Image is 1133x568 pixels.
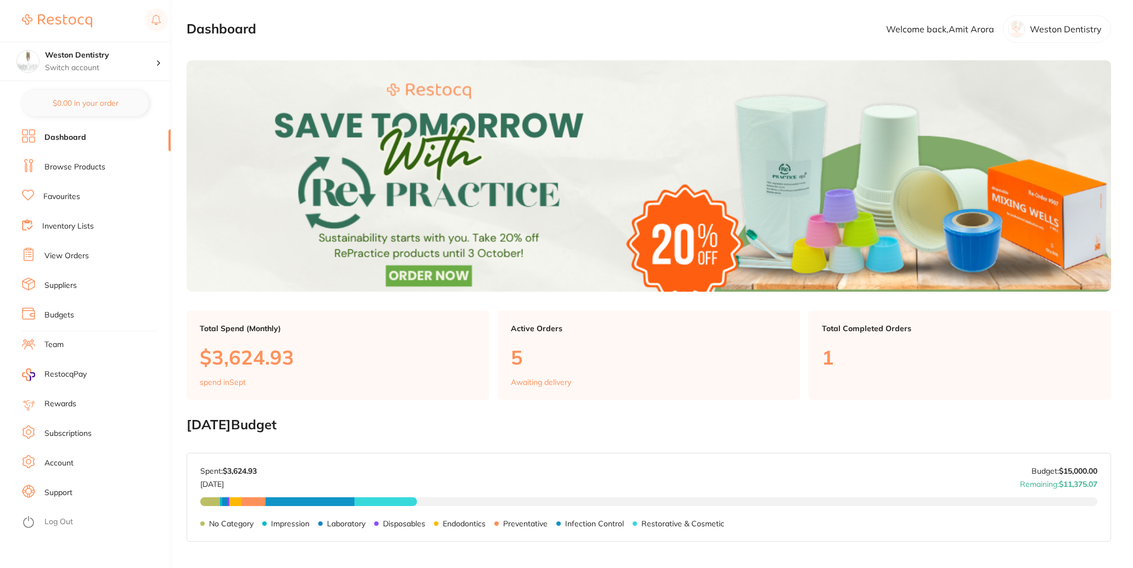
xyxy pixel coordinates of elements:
[200,378,246,387] p: spend in Sept
[1020,475,1097,489] p: Remaining:
[22,14,92,27] img: Restocq Logo
[22,368,35,381] img: RestocqPay
[200,467,257,475] p: Spent:
[809,311,1111,400] a: Total Completed Orders1
[22,514,167,531] button: Log Out
[886,24,994,34] p: Welcome back, Amit Arora
[511,378,571,387] p: Awaiting delivery
[209,519,253,528] p: No Category
[22,90,149,116] button: $0.00 in your order
[44,280,77,291] a: Suppliers
[511,346,787,368] p: 5
[498,311,800,400] a: Active Orders5Awaiting delivery
[44,310,74,321] a: Budgets
[22,368,87,381] a: RestocqPay
[200,324,476,333] p: Total Spend (Monthly)
[565,519,624,528] p: Infection Control
[187,311,489,400] a: Total Spend (Monthly)$3,624.93spend inSept
[822,324,1098,333] p: Total Completed Orders
[327,519,365,528] p: Laboratory
[187,60,1111,291] img: Dashboard
[44,516,73,527] a: Log Out
[1059,479,1097,489] strong: $11,375.07
[1031,467,1097,475] p: Budget:
[44,339,64,350] a: Team
[822,346,1098,368] p: 1
[200,346,476,368] p: $3,624.93
[641,519,724,528] p: Restorative & Cosmetic
[44,251,89,262] a: View Orders
[44,132,86,143] a: Dashboard
[187,21,256,37] h2: Dashboard
[42,221,94,232] a: Inventory Lists
[22,8,92,33] a: Restocq Logo
[43,191,80,202] a: Favourites
[443,519,486,528] p: Endodontics
[45,63,156,73] p: Switch account
[44,428,92,439] a: Subscriptions
[44,369,87,380] span: RestocqPay
[44,399,76,410] a: Rewards
[200,475,257,489] p: [DATE]
[223,466,257,476] strong: $3,624.93
[187,417,1111,433] h2: [DATE] Budget
[1030,24,1102,34] p: Weston Dentistry
[511,324,787,333] p: Active Orders
[383,519,425,528] p: Disposables
[45,50,156,61] h4: Weston Dentistry
[271,519,309,528] p: Impression
[503,519,548,528] p: Preventative
[44,162,105,173] a: Browse Products
[17,50,39,72] img: Weston Dentistry
[44,458,74,469] a: Account
[1059,466,1097,476] strong: $15,000.00
[44,487,72,498] a: Support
